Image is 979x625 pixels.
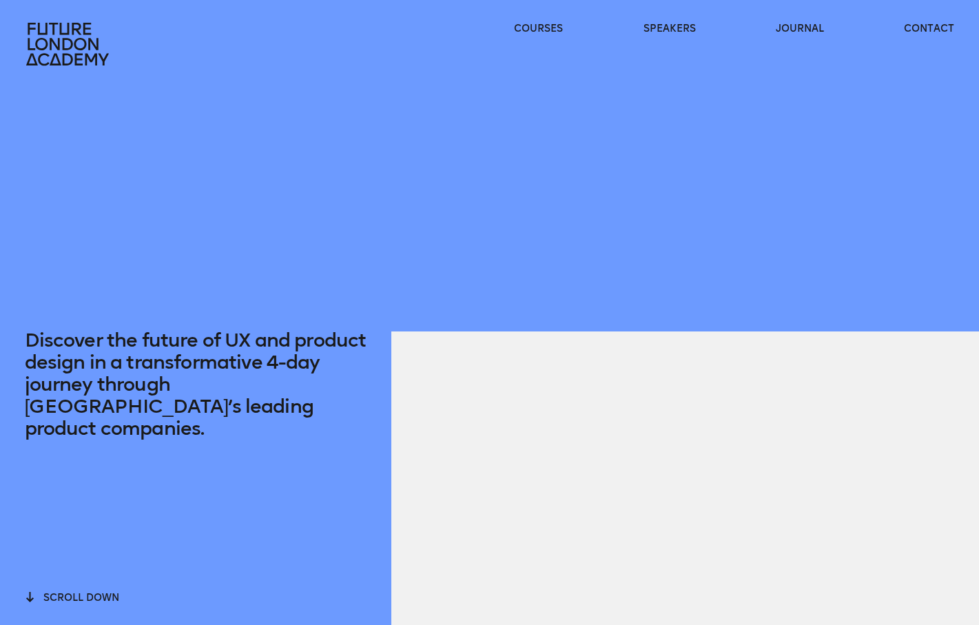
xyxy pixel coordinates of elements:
a: courses [514,22,563,36]
button: scroll down [25,590,119,605]
a: journal [776,22,824,36]
a: speakers [643,22,696,36]
p: Discover the future of UX and product design in a transformative 4-day journey through [GEOGRAPHI... [25,329,367,440]
span: scroll down [43,592,119,604]
a: contact [904,22,954,36]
